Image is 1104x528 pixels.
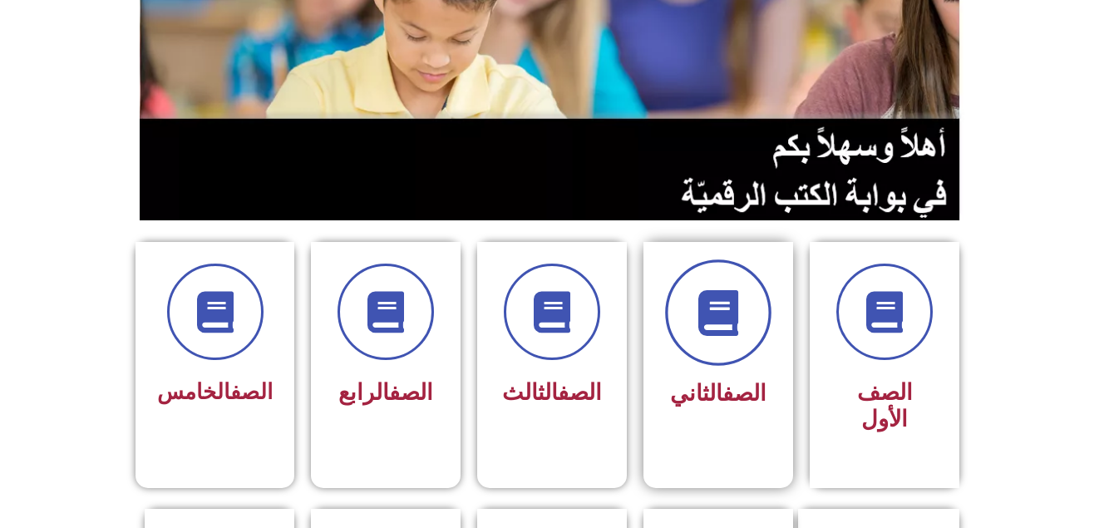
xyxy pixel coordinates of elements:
[230,379,273,404] a: الصف
[722,380,766,407] a: الصف
[389,379,433,406] a: الصف
[502,379,602,406] span: الثالث
[857,379,913,432] span: الصف الأول
[670,380,766,407] span: الثاني
[558,379,602,406] a: الصف
[338,379,433,406] span: الرابع
[157,379,273,404] span: الخامس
